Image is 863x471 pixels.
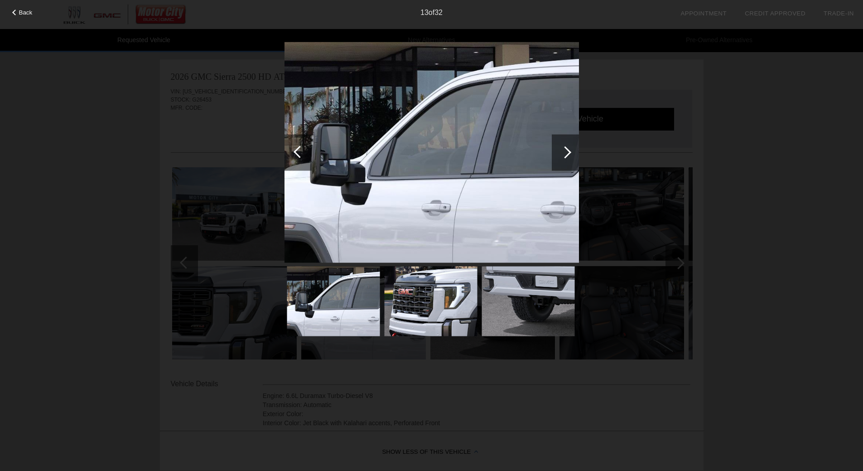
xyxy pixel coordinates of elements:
img: 1d937fdc4631db5fd525aa41e3e10645x.jpg [287,267,380,336]
img: 1d937fdc4631db5fd525aa41e3e10645x.jpg [284,42,579,263]
a: Appointment [680,10,727,17]
span: Back [19,9,33,16]
img: 2ec95b953f826547a715a0455f99350dx.jpg [482,267,574,336]
a: Credit Approved [745,10,805,17]
span: 13 [420,9,429,16]
span: 32 [434,9,443,16]
img: e29bb2f8ad3e8dd8da37ba5344db3695x.jpg [384,267,477,336]
a: Trade-In [824,10,854,17]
